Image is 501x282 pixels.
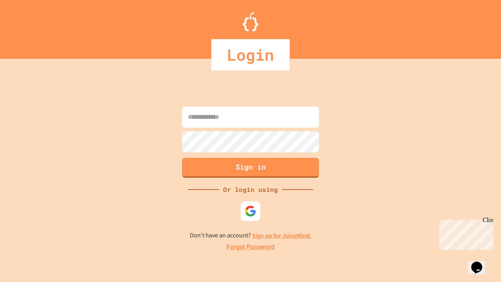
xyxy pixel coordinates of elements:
div: Or login using [219,185,282,194]
a: Forgot Password [227,242,274,252]
iframe: chat widget [468,251,493,274]
iframe: chat widget [436,217,493,250]
p: Don't have an account? [190,231,312,240]
div: Login [211,39,290,70]
button: Sign in [182,158,319,178]
div: Chat with us now!Close [3,3,54,50]
img: google-icon.svg [245,205,256,217]
img: Logo.svg [243,12,258,31]
a: Sign up for JuiceMind. [252,231,312,240]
